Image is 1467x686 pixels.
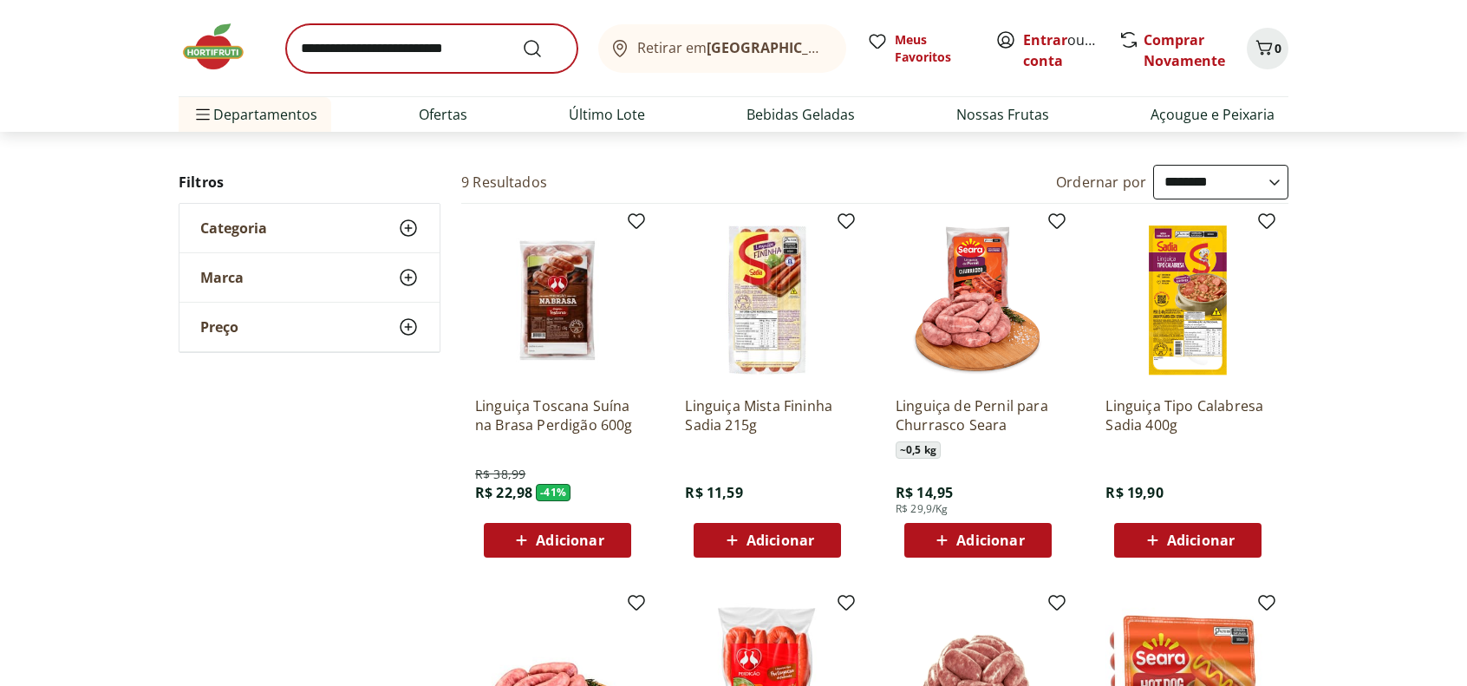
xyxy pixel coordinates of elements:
span: Departamentos [192,94,317,135]
img: Linguiça de Pernil para Churrasco Seara [896,218,1060,382]
button: Menu [192,94,213,135]
button: Submit Search [522,38,564,59]
a: Criar conta [1023,30,1118,70]
h2: 9 Resultados [461,173,547,192]
button: Marca [179,253,440,302]
span: R$ 22,98 [475,483,532,502]
a: Ofertas [419,104,467,125]
button: Categoria [179,204,440,252]
span: - 41 % [536,484,570,501]
a: Linguiça Toscana Suína na Brasa Perdigão 600g [475,396,640,434]
img: Linguiça Toscana Suína na Brasa Perdigão 600g [475,218,640,382]
a: Linguiça Mista Fininha Sadia 215g [685,396,850,434]
button: Adicionar [904,523,1052,558]
span: Retirar em [637,40,829,56]
span: Categoria [200,219,267,237]
span: Adicionar [747,533,814,547]
span: 0 [1275,40,1281,56]
span: Adicionar [536,533,603,547]
img: Linguiça Tipo Calabresa Sadia 400g [1105,218,1270,382]
input: search [286,24,577,73]
a: Açougue e Peixaria [1151,104,1275,125]
span: Adicionar [1167,533,1235,547]
a: Linguiça de Pernil para Churrasco Seara [896,396,1060,434]
button: Adicionar [1114,523,1262,558]
button: Adicionar [694,523,841,558]
span: R$ 29,9/Kg [896,502,949,516]
span: ~ 0,5 kg [896,441,941,459]
a: Linguiça Tipo Calabresa Sadia 400g [1105,396,1270,434]
button: Adicionar [484,523,631,558]
img: Hortifruti [179,21,265,73]
button: Preço [179,303,440,351]
button: Retirar em[GEOGRAPHIC_DATA]/[GEOGRAPHIC_DATA] [598,24,846,73]
a: Último Lote [569,104,645,125]
a: Comprar Novamente [1144,30,1225,70]
a: Meus Favoritos [867,31,975,66]
span: R$ 38,99 [475,466,525,483]
span: Marca [200,269,244,286]
label: Ordernar por [1056,173,1146,192]
span: Adicionar [956,533,1024,547]
h2: Filtros [179,165,440,199]
a: Bebidas Geladas [747,104,855,125]
span: Meus Favoritos [895,31,975,66]
button: Carrinho [1247,28,1288,69]
span: R$ 11,59 [685,483,742,502]
span: Preço [200,318,238,336]
span: R$ 19,90 [1105,483,1163,502]
span: ou [1023,29,1100,71]
a: Nossas Frutas [956,104,1049,125]
span: R$ 14,95 [896,483,953,502]
img: Linguiça Mista Fininha Sadia 215g [685,218,850,382]
a: Entrar [1023,30,1067,49]
b: [GEOGRAPHIC_DATA]/[GEOGRAPHIC_DATA] [707,38,999,57]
